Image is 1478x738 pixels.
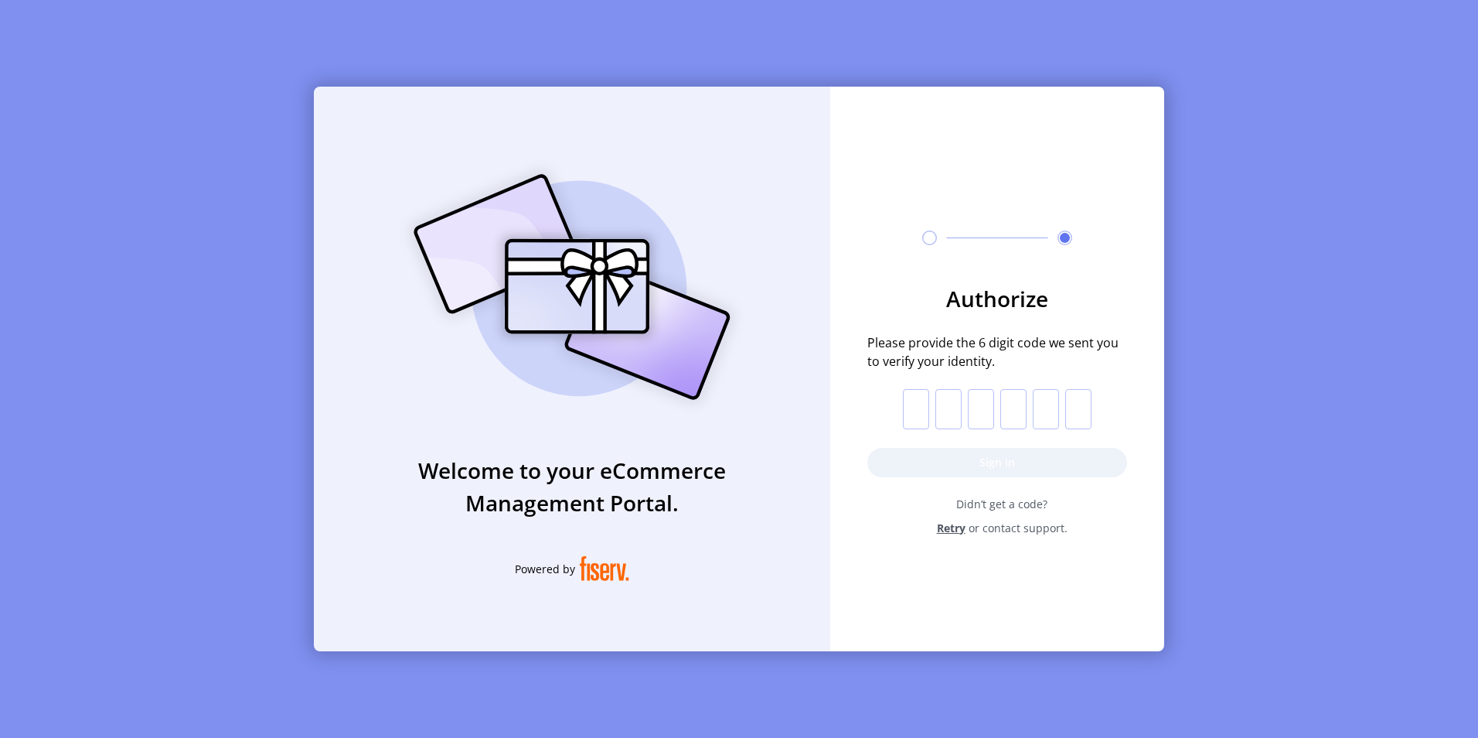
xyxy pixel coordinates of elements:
[314,454,830,519] h3: Welcome to your eCommerce Management Portal.
[969,520,1068,536] span: or contact support.
[867,333,1127,371] span: Please provide the 6 digit code we sent you to verify your identity.
[877,496,1127,512] span: Didn’t get a code?
[515,561,575,577] span: Powered by
[867,282,1127,315] h3: Authorize
[937,520,965,536] span: Retry
[390,157,754,417] img: card_Illustration.svg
